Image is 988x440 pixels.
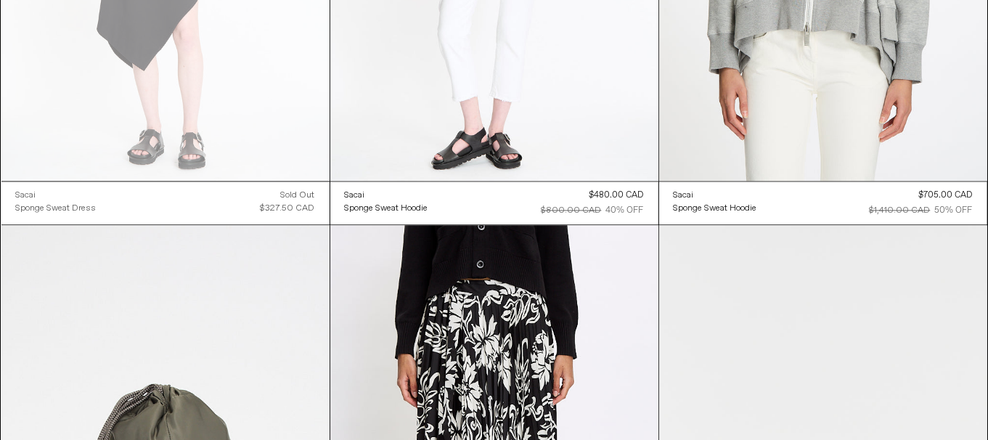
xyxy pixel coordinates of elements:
div: 40% OFF [606,204,644,217]
div: 50% OFF [935,204,973,217]
div: Sold out [281,189,315,202]
div: Sacai [16,190,36,202]
div: $327.50 CAD [261,202,315,215]
div: Sacai [674,190,694,202]
div: Sacai [345,190,365,202]
div: $480.00 CAD [589,189,644,202]
div: Sponge Sweat Dress [16,203,97,215]
div: $705.00 CAD [919,189,973,202]
div: Sponge Sweat Hoodie [674,203,757,215]
a: Sponge Sweat Hoodie [345,202,428,215]
a: Sacai [345,189,428,202]
div: $1,410.00 CAD [870,204,931,217]
a: Sacai [16,189,97,202]
div: Sponge Sweat Hoodie [345,203,428,215]
a: Sponge Sweat Hoodie [674,202,757,215]
div: $800.00 CAD [542,204,602,217]
a: Sacai [674,189,757,202]
a: Sponge Sweat Dress [16,202,97,215]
